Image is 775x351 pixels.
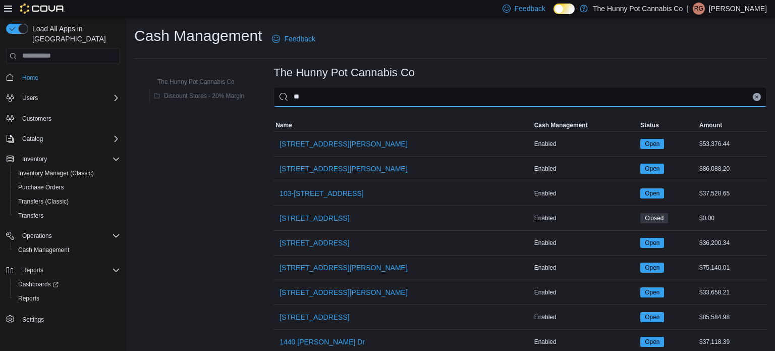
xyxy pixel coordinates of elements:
[693,3,705,15] div: Ryckolos Griffiths
[134,26,262,46] h1: Cash Management
[10,277,124,291] a: Dashboards
[640,287,664,297] span: Open
[275,208,353,228] button: [STREET_ADDRESS]
[14,167,120,179] span: Inventory Manager (Classic)
[18,246,69,254] span: Cash Management
[645,189,659,198] span: Open
[640,337,664,347] span: Open
[697,286,767,298] div: $33,658.21
[22,232,52,240] span: Operations
[275,159,412,179] button: [STREET_ADDRESS][PERSON_NAME]
[640,213,668,223] span: Closed
[18,197,69,206] span: Transfers (Classic)
[2,70,124,85] button: Home
[18,113,56,125] a: Customers
[275,134,412,154] button: [STREET_ADDRESS][PERSON_NAME]
[2,229,124,243] button: Operations
[10,209,124,223] button: Transfers
[22,94,38,102] span: Users
[14,181,68,193] a: Purchase Orders
[275,307,353,327] button: [STREET_ADDRESS]
[275,121,292,129] span: Name
[694,3,703,15] span: RG
[697,212,767,224] div: $0.00
[268,29,319,49] a: Feedback
[532,237,638,249] div: Enabled
[697,138,767,150] div: $53,376.44
[640,312,664,322] span: Open
[18,72,42,84] a: Home
[645,214,663,223] span: Closed
[157,78,235,86] span: The Hunny Pot Cannabis Co
[280,188,364,198] span: 103-[STREET_ADDRESS]
[14,167,98,179] a: Inventory Manager (Classic)
[18,280,59,288] span: Dashboards
[143,76,239,88] button: The Hunny Pot Cannabis Co
[532,119,638,131] button: Cash Management
[10,166,124,180] button: Inventory Manager (Classic)
[553,4,575,14] input: Dark Mode
[18,92,120,104] span: Users
[2,152,124,166] button: Inventory
[687,3,689,15] p: |
[14,278,120,290] span: Dashboards
[275,233,353,253] button: [STREET_ADDRESS]
[14,210,120,222] span: Transfers
[697,237,767,249] div: $36,200.34
[697,119,767,131] button: Amount
[273,87,767,107] input: This is a search bar. As you type, the results lower in the page will automatically filter.
[638,119,697,131] button: Status
[18,133,47,145] button: Catalog
[275,282,412,303] button: [STREET_ADDRESS][PERSON_NAME]
[2,132,124,146] button: Catalog
[280,164,408,174] span: [STREET_ADDRESS][PERSON_NAME]
[20,4,65,14] img: Cova
[14,195,73,208] a: Transfers (Classic)
[645,313,659,322] span: Open
[18,71,120,84] span: Home
[18,230,56,242] button: Operations
[640,238,664,248] span: Open
[18,264,120,276] span: Reports
[150,90,248,102] button: Discount Stores - 20% Margin
[280,287,408,297] span: [STREET_ADDRESS][PERSON_NAME]
[22,135,43,143] span: Catalog
[14,292,43,305] a: Reports
[14,278,63,290] a: Dashboards
[532,212,638,224] div: Enabled
[534,121,588,129] span: Cash Management
[2,312,124,326] button: Settings
[645,337,659,346] span: Open
[532,138,638,150] div: Enabled
[2,91,124,105] button: Users
[640,164,664,174] span: Open
[273,119,532,131] button: Name
[645,238,659,247] span: Open
[532,262,638,274] div: Enabled
[645,164,659,173] span: Open
[699,121,722,129] span: Amount
[22,316,44,324] span: Settings
[697,311,767,323] div: $85,584.98
[14,210,47,222] a: Transfers
[697,262,767,274] div: $75,140.01
[18,153,120,165] span: Inventory
[2,111,124,126] button: Customers
[280,213,349,223] span: [STREET_ADDRESS]
[22,115,51,123] span: Customers
[14,195,120,208] span: Transfers (Classic)
[593,3,683,15] p: The Hunny Pot Cannabis Co
[18,169,94,177] span: Inventory Manager (Classic)
[697,163,767,175] div: $86,088.20
[532,163,638,175] div: Enabled
[2,263,124,277] button: Reports
[532,187,638,199] div: Enabled
[10,243,124,257] button: Cash Management
[645,263,659,272] span: Open
[28,24,120,44] span: Load All Apps in [GEOGRAPHIC_DATA]
[640,139,664,149] span: Open
[18,183,64,191] span: Purchase Orders
[640,263,664,273] span: Open
[515,4,545,14] span: Feedback
[753,93,761,101] button: Clear input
